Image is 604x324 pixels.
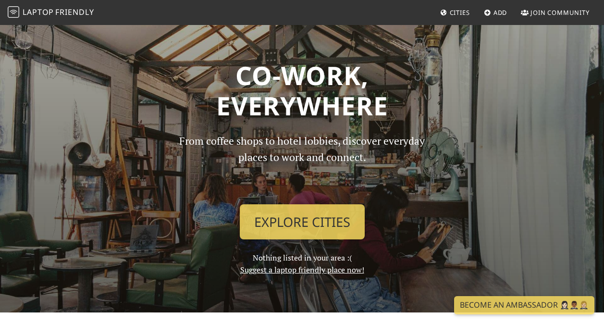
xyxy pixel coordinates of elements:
[23,7,54,17] span: Laptop
[480,4,511,21] a: Add
[165,133,439,276] div: Nothing listed in your area :(
[8,4,94,21] a: LaptopFriendly LaptopFriendly
[450,8,470,17] span: Cities
[436,4,474,21] a: Cities
[240,264,364,275] a: Suggest a laptop friendly place now!
[8,6,19,18] img: LaptopFriendly
[454,296,594,314] a: Become an Ambassador 🤵🏻‍♀️🤵🏾‍♂️🤵🏼‍♀️
[517,4,593,21] a: Join Community
[493,8,507,17] span: Add
[240,204,365,240] a: Explore Cities
[34,60,570,121] h1: Co-work, Everywhere
[55,7,94,17] span: Friendly
[171,133,433,197] p: From coffee shops to hotel lobbies, discover everyday places to work and connect.
[530,8,590,17] span: Join Community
